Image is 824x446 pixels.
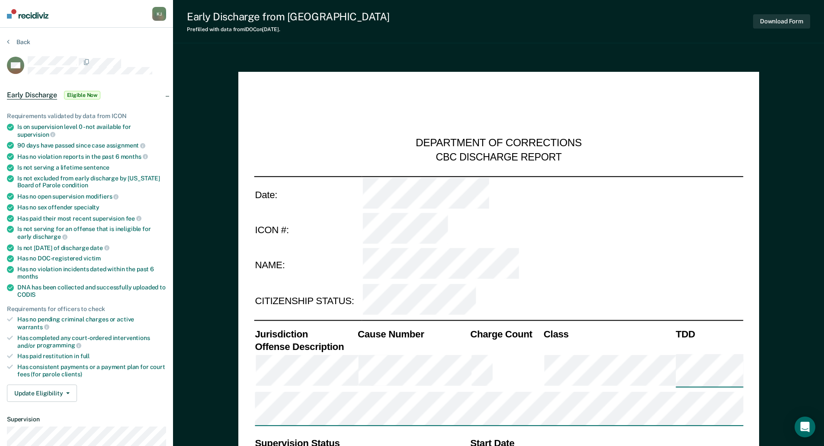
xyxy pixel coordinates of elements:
div: Has no pending criminal charges or active [17,316,166,330]
td: Date: [254,176,362,212]
span: assignment [106,142,145,149]
span: victim [83,255,101,262]
span: clients) [61,371,82,378]
div: CBC DISCHARGE REPORT [436,151,561,164]
div: Prefilled with data from IDOC on [DATE] . [187,26,390,32]
div: Has paid their most recent supervision [17,215,166,222]
button: Back [7,38,30,46]
div: Is not excluded from early discharge by [US_STATE] Board of Parole [17,175,166,189]
div: 90 days have passed since case [17,141,166,149]
span: date [90,244,109,251]
span: discharge [33,233,67,240]
div: DNA has been collected and successfully uploaded to [17,284,166,298]
th: Jurisdiction [254,328,357,340]
span: months [121,153,148,160]
div: Is not serving for an offense that is ineligible for early [17,225,166,240]
dt: Supervision [7,416,166,423]
div: Has no DOC-registered [17,255,166,262]
span: condition [62,182,88,189]
span: months [17,273,38,280]
div: Requirements for officers to check [7,305,166,313]
th: Offense Description [254,340,357,353]
span: specialty [74,204,99,211]
div: Has no open supervision [17,193,166,200]
th: TDD [675,328,743,340]
button: Update Eligibility [7,385,77,402]
th: Class [542,328,674,340]
span: CODIS [17,291,35,298]
img: Recidiviz [7,9,48,19]
div: Has no violation reports in the past 6 [17,153,166,160]
div: Has completed any court-ordered interventions and/or [17,334,166,349]
span: fee [126,215,141,222]
span: full [80,353,90,359]
div: Has no violation incidents dated within the past 6 [17,266,166,280]
div: Has paid restitution in [17,353,166,360]
span: Early Discharge [7,91,57,99]
div: Has no sex offender [17,204,166,211]
td: NAME: [254,247,362,283]
button: KJ [152,7,166,21]
span: modifiers [86,193,119,200]
span: Eligible Now [64,91,101,99]
span: sentence [83,164,109,171]
div: Early Discharge from [GEOGRAPHIC_DATA] [187,10,390,23]
td: ICON #: [254,212,362,247]
div: Open Intercom Messenger [795,417,815,437]
div: Requirements validated by data from ICON [7,112,166,120]
span: supervision [17,131,55,138]
div: Is not [DATE] of discharge [17,244,166,252]
th: Cause Number [356,328,469,340]
th: Charge Count [469,328,543,340]
span: warrants [17,324,49,330]
button: Download Form [753,14,810,29]
div: K J [152,7,166,21]
div: Has consistent payments or a payment plan for court fees (for parole [17,363,166,378]
span: programming [37,342,81,349]
div: Is not serving a lifetime [17,164,166,171]
div: Is on supervision level 0 - not available for [17,123,166,138]
div: DEPARTMENT OF CORRECTIONS [416,137,582,151]
td: CITIZENSHIP STATUS: [254,283,362,318]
